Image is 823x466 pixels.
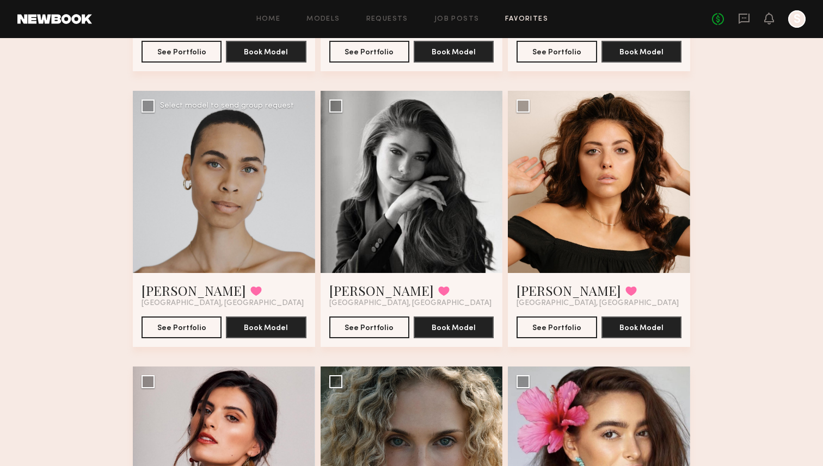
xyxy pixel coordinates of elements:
button: Book Model [226,316,306,338]
button: Book Model [414,41,494,63]
a: [PERSON_NAME] [517,282,621,299]
button: See Portfolio [142,316,222,338]
a: Book Model [226,47,306,56]
button: See Portfolio [517,316,597,338]
div: Select model to send group request [160,102,294,110]
button: See Portfolio [517,41,597,63]
a: [PERSON_NAME] [142,282,246,299]
a: Models [306,16,340,23]
button: See Portfolio [329,41,409,63]
span: [GEOGRAPHIC_DATA], [GEOGRAPHIC_DATA] [517,299,679,308]
a: Book Model [226,322,306,332]
span: [GEOGRAPHIC_DATA], [GEOGRAPHIC_DATA] [329,299,492,308]
button: Book Model [601,316,681,338]
a: Favorites [505,16,548,23]
a: Book Model [414,322,494,332]
button: See Portfolio [142,41,222,63]
a: Book Model [414,47,494,56]
span: [GEOGRAPHIC_DATA], [GEOGRAPHIC_DATA] [142,299,304,308]
button: Book Model [601,41,681,63]
a: Home [256,16,281,23]
button: See Portfolio [329,316,409,338]
a: [PERSON_NAME] [329,282,434,299]
button: Book Model [414,316,494,338]
a: Requests [366,16,408,23]
a: Book Model [601,47,681,56]
button: Book Model [226,41,306,63]
a: S [788,10,806,28]
a: Job Posts [434,16,480,23]
a: Book Model [601,322,681,332]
